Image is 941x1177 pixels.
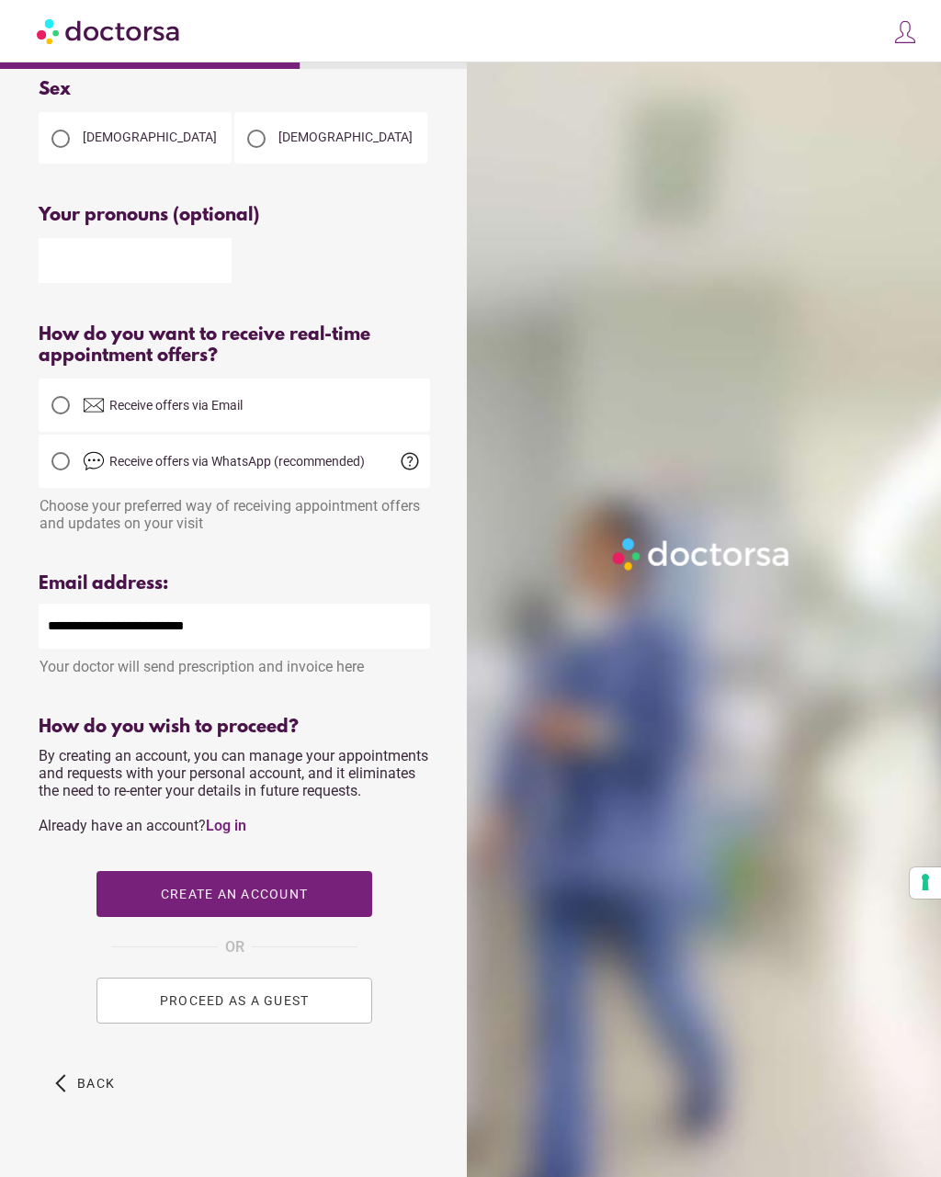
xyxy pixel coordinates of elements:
div: Choose your preferred way of receiving appointment offers and updates on your visit [39,488,430,532]
button: Your consent preferences for tracking technologies [910,867,941,899]
button: PROCEED AS A GUEST [96,978,372,1024]
div: How do you want to receive real-time appointment offers? [39,324,430,367]
button: Create an account [96,871,372,917]
img: Doctorsa.com [37,10,182,51]
span: [DEMOGRAPHIC_DATA] [278,130,413,144]
span: [DEMOGRAPHIC_DATA] [83,130,217,144]
div: Your pronouns (optional) [39,205,430,226]
img: icons8-customer-100.png [892,19,918,45]
span: Back [77,1076,115,1091]
span: OR [225,935,244,959]
img: email [83,394,105,416]
img: Logo-Doctorsa-trans-White-partial-flat.png [607,533,796,575]
span: Receive offers via Email [109,398,243,413]
div: Sex [39,79,430,100]
a: Log in [206,817,246,834]
span: Create an account [161,887,308,901]
span: help [399,450,421,472]
div: Email address: [39,573,430,594]
div: Your doctor will send prescription and invoice here [39,649,430,675]
img: chat [83,450,105,472]
span: By creating an account, you can manage your appointments and requests with your personal account,... [39,747,428,834]
span: PROCEED AS A GUEST [160,993,310,1008]
div: How do you wish to proceed? [39,717,430,738]
button: arrow_back_ios Back [48,1060,122,1106]
span: Receive offers via WhatsApp (recommended) [109,454,365,469]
